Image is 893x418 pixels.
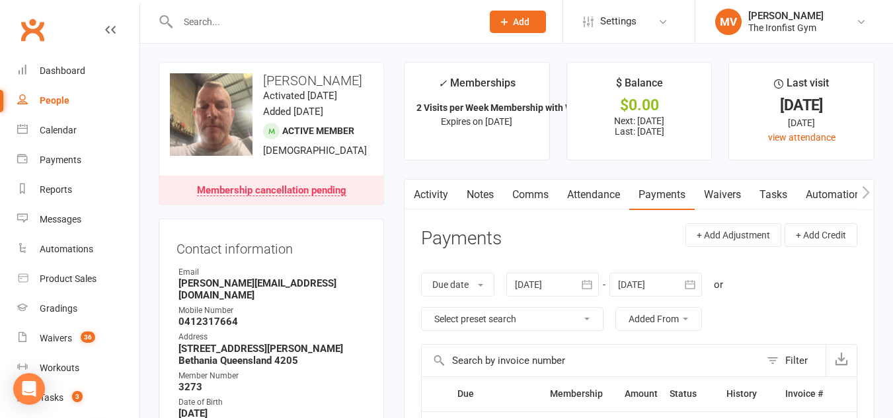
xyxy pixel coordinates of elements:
div: Dashboard [40,65,85,76]
a: Payments [629,180,695,210]
a: Payments [17,145,139,175]
div: $ Balance [616,75,663,98]
a: Activity [405,180,457,210]
div: [DATE] [741,98,862,112]
div: Address [178,331,366,343]
strong: 0412317664 [178,316,366,328]
th: Invoice # [779,377,829,411]
a: Notes [457,180,503,210]
a: Clubworx [16,13,49,46]
a: Waivers 36 [17,324,139,353]
div: Open Intercom Messenger [13,373,45,405]
div: Reports [40,184,72,195]
a: Tasks 3 [17,383,139,413]
a: Reports [17,175,139,205]
a: Gradings [17,294,139,324]
span: 36 [81,331,95,343]
a: People [17,86,139,116]
button: + Add Adjustment [685,223,781,247]
div: Email [178,266,366,279]
strong: [PERSON_NAME][EMAIL_ADDRESS][DOMAIN_NAME] [178,277,366,301]
div: Workouts [40,363,79,373]
div: Gradings [40,303,77,314]
div: Mobile Number [178,304,366,317]
strong: 2 Visits per Week Membership with Weekly P... [416,102,609,113]
div: Messages [40,214,81,225]
span: [DEMOGRAPHIC_DATA] [263,145,367,157]
span: Expires on [DATE] [441,116,512,127]
div: $0.00 [579,98,700,112]
button: + Add Credit [785,223,857,247]
div: Membership cancellation pending [197,186,346,196]
div: Member Number [178,370,366,382]
a: Product Sales [17,264,139,294]
a: Automations [17,234,139,264]
div: Waivers [40,333,72,343]
h3: [PERSON_NAME] [170,73,373,88]
div: MV [715,9,742,35]
th: Membership [544,377,619,411]
span: 3 [72,391,83,402]
div: Filter [785,353,808,368]
span: Active member [282,125,354,136]
button: Due date [421,273,494,296]
p: Next: [DATE] Last: [DATE] [579,116,700,137]
a: Workouts [17,353,139,383]
i: ✓ [438,77,447,90]
button: Added From [615,307,702,331]
div: People [40,95,69,106]
div: Payments [40,155,81,165]
div: [DATE] [741,116,862,130]
strong: 3273 [178,381,366,393]
strong: [STREET_ADDRESS][PERSON_NAME] Bethania Queensland 4205 [178,343,366,366]
div: The Ironfist Gym [748,22,824,34]
time: Added [DATE] [263,106,323,118]
div: [PERSON_NAME] [748,10,824,22]
a: Comms [503,180,558,210]
input: Search... [174,13,473,31]
a: Tasks [750,180,796,210]
button: Add [490,11,546,33]
a: Waivers [695,180,750,210]
span: Add [513,17,529,27]
div: Memberships [438,75,516,99]
a: Messages [17,205,139,234]
img: image1745821648.png [170,73,252,156]
div: Last visit [774,75,829,98]
time: Activated [DATE] [263,90,337,102]
div: Calendar [40,125,77,135]
div: Product Sales [40,273,97,284]
h3: Payments [421,228,502,249]
th: Due [451,377,544,411]
h3: Contact information [176,236,366,256]
a: Attendance [558,180,629,210]
a: Calendar [17,116,139,145]
div: Tasks [40,392,63,403]
input: Search by invoice number [422,345,760,376]
a: view attendance [768,132,835,143]
a: Dashboard [17,56,139,86]
a: Automations [796,180,875,210]
th: Amount [619,377,664,411]
div: Date of Birth [178,396,366,409]
div: or [714,277,723,293]
button: Filter [760,345,826,376]
span: Settings [600,7,637,36]
th: Status [664,377,720,411]
th: History [720,377,779,411]
div: Automations [40,244,93,254]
